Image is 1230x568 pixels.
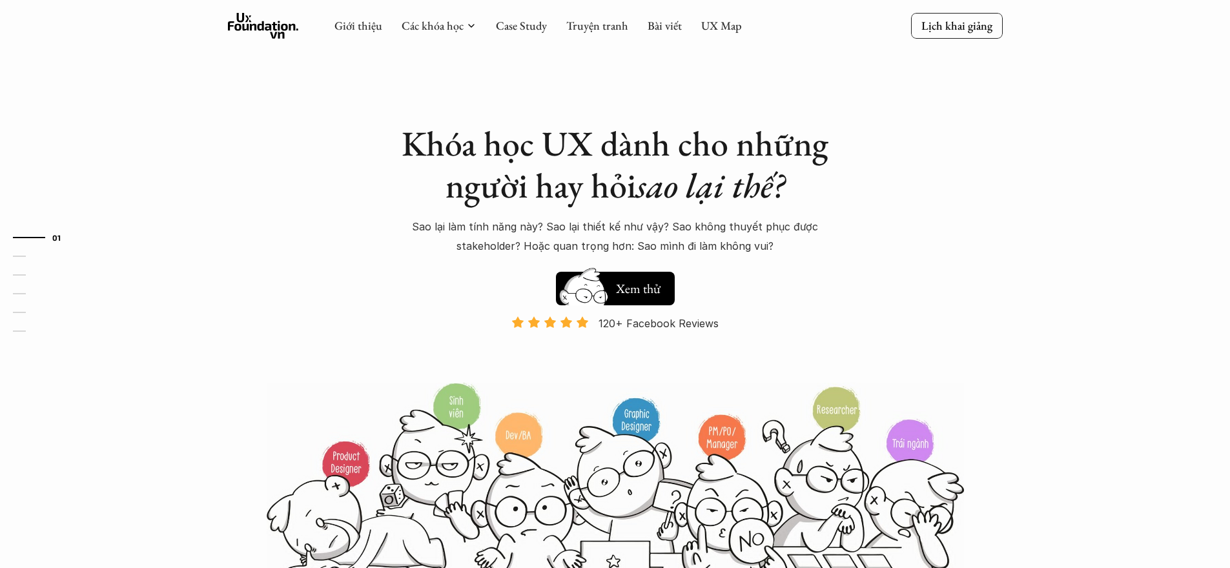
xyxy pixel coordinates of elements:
[599,314,719,333] p: 120+ Facebook Reviews
[701,18,742,33] a: UX Map
[614,277,658,295] h5: Hay thôi
[32,307,43,316] strong: 05
[566,18,628,33] a: Truyện tranh
[911,13,1003,38] a: Lịch khai giảng
[496,18,547,33] a: Case Study
[500,316,730,381] a: 120+ Facebook Reviews
[389,217,841,256] p: Sao lại làm tính năng này? Sao lại thiết kế như vậy? Sao không thuyết phục được stakeholder? Hoặc...
[32,289,43,298] strong: 04
[636,163,784,208] em: sao lại thế?
[648,18,682,33] a: Bài viết
[921,18,992,33] p: Lịch khai giảng
[389,123,841,207] h1: Khóa học UX dành cho những người hay hỏi
[614,279,662,298] h5: Xem thử
[32,251,43,260] strong: 02
[32,326,43,335] strong: 06
[402,18,464,33] a: Các khóa học
[513,340,717,379] p: Và đang giảm dần do Facebook ra tính năng Locked Profile 😭 😭 😭
[32,270,43,279] strong: 03
[52,232,61,241] strong: 01
[13,230,74,245] a: 01
[556,265,675,305] a: Xem thử
[334,18,382,33] a: Giới thiệu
